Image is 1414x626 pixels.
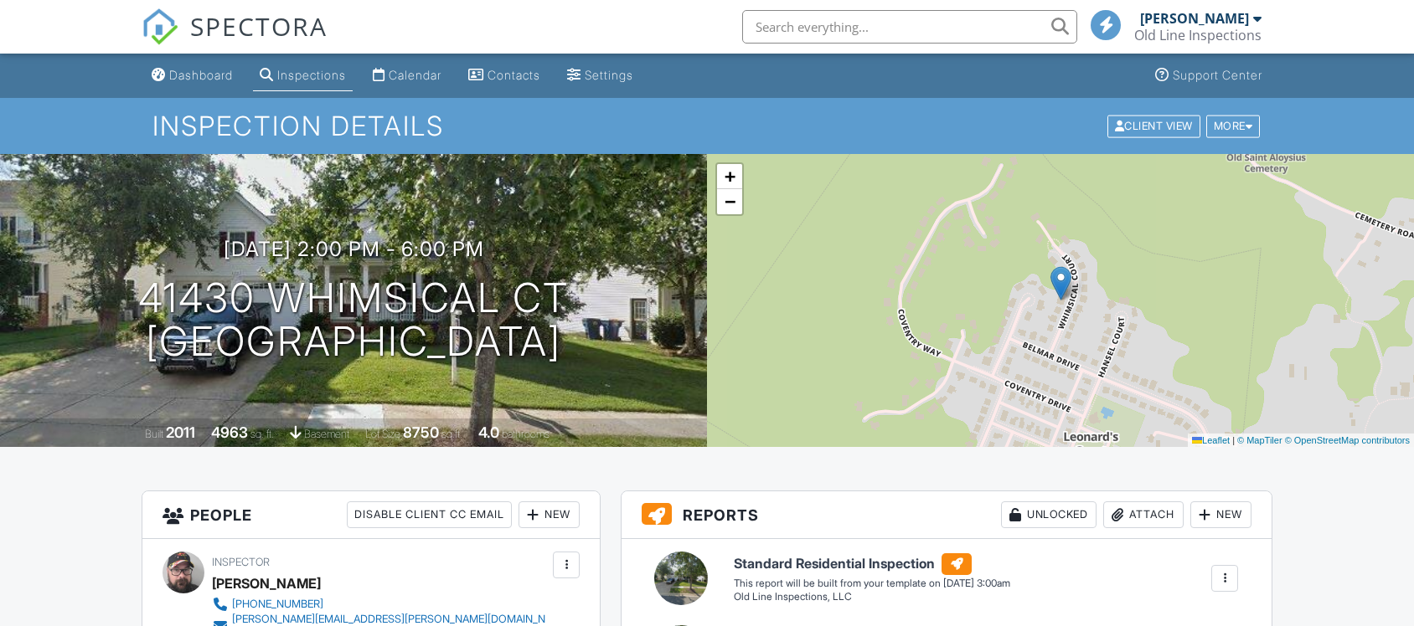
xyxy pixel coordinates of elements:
div: Contacts [488,68,540,82]
a: [PHONE_NUMBER] [212,596,550,613]
div: Old Line Inspections, LLC [734,590,1010,604]
span: basement [304,428,349,440]
a: © OpenStreetMap contributors [1285,435,1410,445]
h1: Inspection Details [152,111,1262,141]
h3: [DATE] 2:00 pm - 6:00 pm [224,238,484,260]
div: [PERSON_NAME] [212,571,321,596]
div: New [519,501,580,528]
div: Dashboard [169,68,233,82]
a: Contacts [462,60,547,91]
div: Client View [1107,115,1200,137]
a: © MapTiler [1237,435,1282,445]
h3: People [142,491,601,539]
h6: Standard Residential Inspection [734,553,1010,575]
img: The Best Home Inspection Software - Spectora [142,8,178,45]
a: Zoom in [717,164,742,189]
div: Attach [1103,501,1184,528]
div: Disable Client CC Email [347,501,512,528]
div: 2011 [166,423,195,441]
a: Support Center [1148,60,1269,91]
span: sq. ft. [250,428,274,440]
span: Inspector [212,556,270,568]
div: [PERSON_NAME] [1140,10,1249,27]
span: + [725,166,735,187]
a: SPECTORA [142,23,328,58]
a: Zoom out [717,189,742,214]
h1: 41430 Whimsical Ct [GEOGRAPHIC_DATA] [138,276,569,365]
div: Unlocked [1001,501,1097,528]
a: Inspections [253,60,353,91]
div: Inspections [277,68,346,82]
span: sq.ft. [441,428,462,440]
span: bathrooms [502,428,550,440]
div: Calendar [389,68,441,82]
span: SPECTORA [190,8,328,44]
div: More [1206,115,1261,137]
span: − [725,191,735,212]
div: 4963 [211,423,248,441]
img: Marker [1050,266,1071,300]
div: 4.0 [478,423,499,441]
input: Search everything... [742,10,1077,44]
div: This report will be built from your template on [DATE] 3:00am [734,577,1010,590]
div: Settings [585,68,633,82]
div: New [1190,501,1251,528]
a: Leaflet [1192,435,1230,445]
span: Lot Size [365,428,400,440]
div: Support Center [1173,68,1262,82]
a: Settings [560,60,640,91]
span: | [1232,435,1235,445]
div: Old Line Inspections [1134,27,1262,44]
span: Built [145,428,163,440]
a: Client View [1106,119,1205,131]
div: [PHONE_NUMBER] [232,598,323,611]
a: Calendar [366,60,448,91]
div: 8750 [403,423,439,441]
h3: Reports [622,491,1272,539]
a: Dashboard [145,60,240,91]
